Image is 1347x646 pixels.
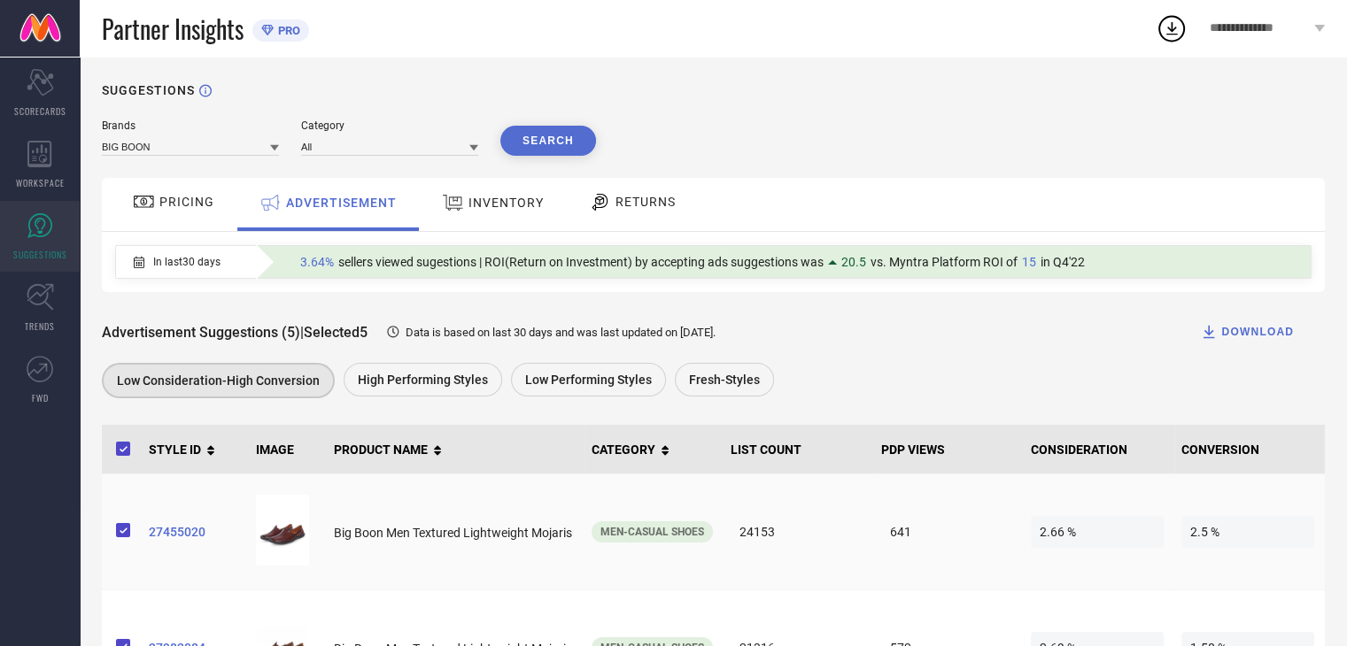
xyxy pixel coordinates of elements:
[689,373,760,387] span: Fresh-Styles
[615,195,676,209] span: RETURNS
[1031,516,1164,548] span: 2.66 %
[327,425,585,474] th: PRODUCT NAME
[1022,255,1036,269] span: 15
[874,425,1025,474] th: PDP VIEWS
[881,516,1014,548] span: 641
[286,196,397,210] span: ADVERTISEMENT
[468,196,544,210] span: INVENTORY
[1200,323,1294,341] div: DOWNLOAD
[249,425,327,474] th: IMAGE
[274,24,300,37] span: PRO
[1174,425,1325,474] th: CONVERSION
[102,119,279,132] div: Brands
[1024,425,1174,474] th: CONSIDERATION
[584,425,724,474] th: CATEGORY
[149,525,242,539] a: 27455020
[304,324,368,341] span: Selected 5
[102,324,300,341] span: Advertisement Suggestions (5)
[1156,12,1188,44] div: Open download list
[406,326,716,339] span: Data is based on last 30 days and was last updated on [DATE] .
[16,176,65,189] span: WORKSPACE
[102,11,244,47] span: Partner Insights
[1181,516,1314,548] span: 2.5 %
[841,255,866,269] span: 20.5
[159,195,214,209] span: PRICING
[142,425,249,474] th: STYLE ID
[358,373,488,387] span: High Performing Styles
[731,516,863,548] span: 24153
[301,119,478,132] div: Category
[724,425,874,474] th: LIST COUNT
[300,324,304,341] span: |
[256,495,309,565] img: fd976a04-5d32-4191-ba45-51ef8b5ec1c21707452766770BigBoonMenSlip-OnSneakers1.jpg
[25,319,55,333] span: TRENDS
[291,250,1094,273] div: Percentage of sellers who have viewed suggestions for the current Insight Type
[153,256,221,268] span: In last 30 days
[14,104,66,118] span: SCORECARDS
[300,255,334,269] span: 3.64%
[117,373,320,388] span: Low Consideration-High Conversion
[1041,255,1085,269] span: in Q4'22
[600,526,704,538] span: Men-Casual Shoes
[525,373,652,387] span: Low Performing Styles
[500,126,596,156] button: Search
[32,391,49,404] span: FWD
[1178,314,1316,350] button: DOWNLOAD
[338,255,824,269] span: sellers viewed sugestions | ROI(Return on Investment) by accepting ads suggestions was
[13,248,67,261] span: SUGGESTIONS
[334,526,572,540] span: Big Boon Men Textured Lightweight Mojaris
[871,255,1018,269] span: vs. Myntra Platform ROI of
[102,83,195,97] h1: SUGGESTIONS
